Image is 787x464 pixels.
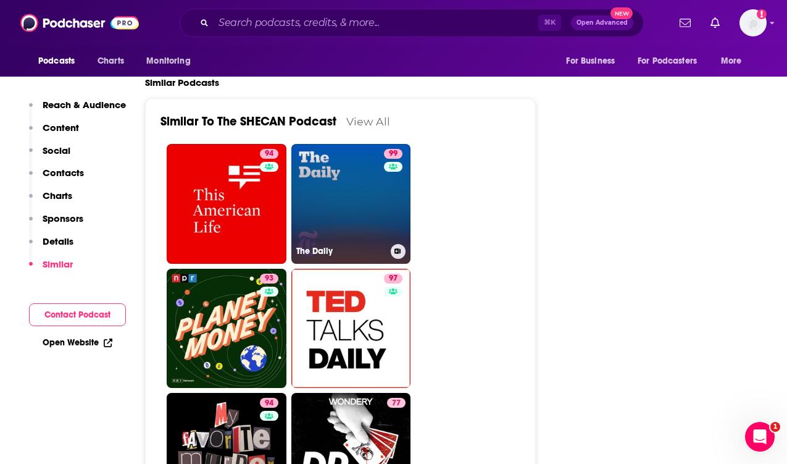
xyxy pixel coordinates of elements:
span: 99 [389,148,398,160]
button: Contacts [29,167,84,190]
span: Podcasts [38,53,75,70]
a: 99The Daily [291,144,411,264]
button: Reach & Audience [29,99,126,122]
span: Monitoring [146,53,190,70]
p: Contacts [43,167,84,179]
a: View All [346,115,390,128]
h3: The Daily [296,246,386,256]
a: 77 [387,398,406,408]
span: For Business [566,53,615,70]
a: 97 [291,269,411,389]
a: 99 [384,149,402,159]
p: Content [43,122,79,133]
span: 94 [265,148,273,160]
a: 94 [260,398,278,408]
iframe: Intercom live chat [745,422,775,452]
a: Show notifications dropdown [675,12,696,33]
button: open menu [138,49,206,73]
a: 93 [260,274,278,284]
img: User Profile [739,9,767,36]
button: Sponsors [29,213,83,235]
button: Charts [29,190,72,213]
svg: Add a profile image [757,9,767,19]
img: Podchaser - Follow, Share and Rate Podcasts [20,11,139,35]
span: 1 [770,422,780,432]
span: For Podcasters [638,53,697,70]
span: ⌘ K [538,15,561,31]
span: Logged in as jennarohl [739,9,767,36]
button: open menu [30,49,91,73]
input: Search podcasts, credits, & more... [214,13,538,33]
p: Details [43,235,73,247]
a: Charts [90,49,131,73]
button: Content [29,122,79,145]
button: Similar [29,258,73,281]
a: 93 [167,269,286,389]
p: Charts [43,190,72,201]
span: New [610,7,633,19]
a: Similar To The SHECAN Podcast [160,114,336,129]
h2: Similar Podcasts [145,77,219,88]
button: Contact Podcast [29,303,126,326]
span: More [721,53,742,70]
span: Charts [98,53,124,70]
p: Social [43,145,70,156]
p: Sponsors [43,213,83,224]
button: open menu [712,49,757,73]
a: 94 [167,144,286,264]
button: Details [29,235,73,258]
button: open menu [557,49,630,73]
a: Show notifications dropdown [706,12,725,33]
div: Search podcasts, credits, & more... [180,9,644,37]
span: 94 [265,397,273,410]
button: Open AdvancedNew [571,15,633,30]
span: 77 [392,397,401,410]
p: Similar [43,258,73,270]
span: 97 [389,272,398,285]
a: 94 [260,149,278,159]
span: Open Advanced [577,20,628,26]
button: Show profile menu [739,9,767,36]
a: 97 [384,274,402,284]
span: 93 [265,272,273,285]
button: open menu [630,49,715,73]
a: Open Website [43,337,112,348]
p: Reach & Audience [43,99,126,111]
button: Social [29,145,70,167]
